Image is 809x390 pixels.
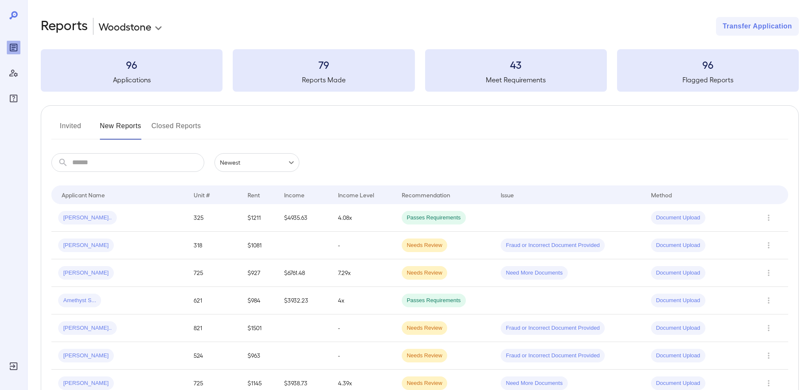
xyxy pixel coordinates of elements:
div: Rent [248,190,261,200]
span: Amethyst S... [58,297,101,305]
h5: Meet Requirements [425,75,607,85]
span: Needs Review [402,241,448,250]
td: $963 [241,342,277,370]
td: $927 [241,259,277,287]
div: Manage Users [7,66,20,80]
td: $1211 [241,204,277,232]
td: 325 [187,204,241,232]
td: - [331,342,395,370]
td: 7.29x [331,259,395,287]
div: Issue [501,190,514,200]
td: - [331,314,395,342]
div: Income Level [338,190,374,200]
h5: Applications [41,75,223,85]
td: $984 [241,287,277,314]
div: Method [651,190,672,200]
span: Fraud or Incorrect Document Provided [501,324,605,332]
span: [PERSON_NAME].. [58,324,117,332]
td: 725 [187,259,241,287]
td: 318 [187,232,241,259]
h5: Flagged Reports [617,75,799,85]
span: [PERSON_NAME] [58,379,114,387]
h3: 96 [617,58,799,71]
span: Need More Documents [501,269,568,277]
p: Woodstone [99,20,151,33]
td: $3932.23 [277,287,332,314]
button: Transfer Application [716,17,799,36]
td: $6761.48 [277,259,332,287]
button: Closed Reports [152,119,201,140]
span: [PERSON_NAME].. [58,214,117,222]
span: Needs Review [402,379,448,387]
div: Income [284,190,304,200]
span: Needs Review [402,352,448,360]
h5: Reports Made [233,75,414,85]
button: Invited [51,119,90,140]
button: Row Actions [762,349,775,362]
td: $1501 [241,314,277,342]
td: 4x [331,287,395,314]
span: Document Upload [651,297,705,305]
td: 524 [187,342,241,370]
div: Reports [7,41,20,54]
h2: Reports [41,17,88,36]
div: Newest [214,153,299,172]
span: Document Upload [651,241,705,250]
span: [PERSON_NAME] [58,352,114,360]
td: $1081 [241,232,277,259]
span: Needs Review [402,324,448,332]
h3: 79 [233,58,414,71]
span: Document Upload [651,379,705,387]
span: Need More Documents [501,379,568,387]
span: Document Upload [651,352,705,360]
button: Row Actions [762,376,775,390]
div: Unit # [194,190,210,200]
summary: 96Applications79Reports Made43Meet Requirements96Flagged Reports [41,49,799,92]
td: 4.08x [331,204,395,232]
div: Recommendation [402,190,450,200]
div: Applicant Name [62,190,105,200]
button: Row Actions [762,211,775,224]
button: Row Actions [762,321,775,335]
span: Document Upload [651,269,705,277]
span: Passes Requirements [402,214,466,222]
button: New Reports [100,119,141,140]
td: 821 [187,314,241,342]
div: FAQ [7,92,20,105]
span: [PERSON_NAME] [58,241,114,250]
span: Passes Requirements [402,297,466,305]
span: Fraud or Incorrect Document Provided [501,352,605,360]
td: - [331,232,395,259]
span: Needs Review [402,269,448,277]
div: Log Out [7,359,20,373]
span: [PERSON_NAME] [58,269,114,277]
span: Document Upload [651,324,705,332]
h3: 43 [425,58,607,71]
h3: 96 [41,58,223,71]
td: 621 [187,287,241,314]
span: Document Upload [651,214,705,222]
td: $4935.63 [277,204,332,232]
button: Row Actions [762,294,775,307]
span: Fraud or Incorrect Document Provided [501,241,605,250]
button: Row Actions [762,266,775,280]
button: Row Actions [762,238,775,252]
